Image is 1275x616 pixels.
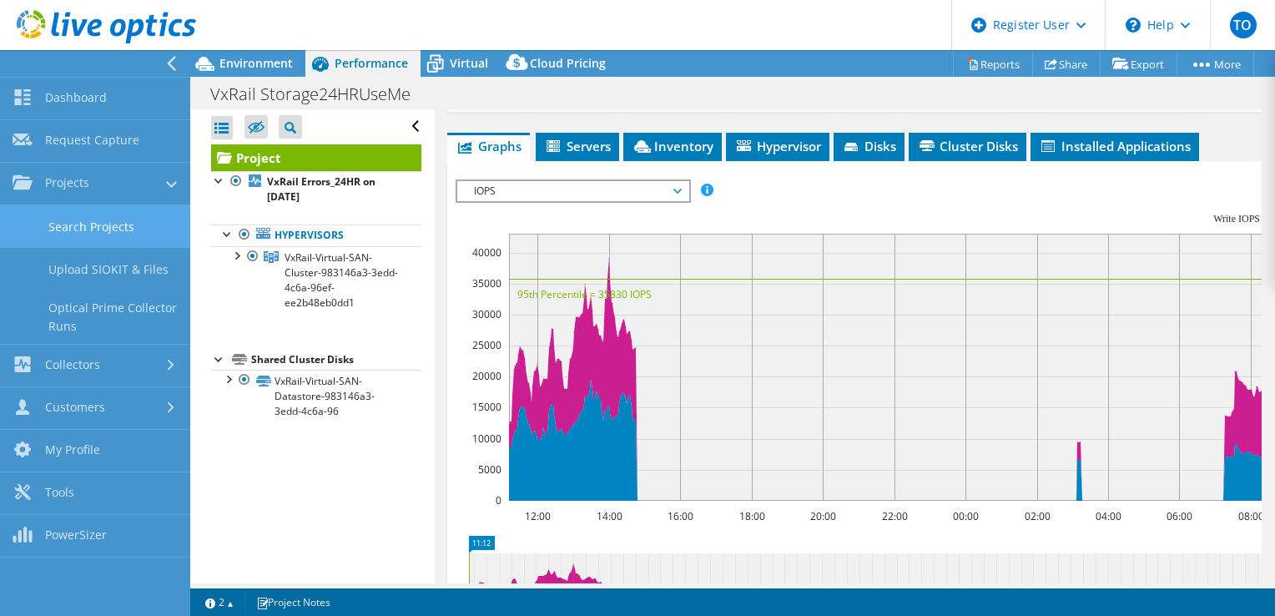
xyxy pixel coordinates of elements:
a: Project Notes [244,592,342,613]
text: 04:00 [1095,509,1121,523]
text: 30000 [472,307,501,321]
a: Export [1100,51,1177,77]
text: 08:00 [1237,509,1263,523]
span: Performance [335,55,408,71]
span: Virtual [450,55,488,71]
span: Installed Applications [1039,138,1191,154]
text: 20000 [472,369,501,383]
a: Project [211,144,421,171]
text: 0 [496,493,501,507]
text: 10000 [472,432,501,446]
a: Share [1032,51,1101,77]
text: 16:00 [667,509,693,523]
text: 95th Percentile = 35830 IOPS [517,287,652,301]
a: More [1177,51,1254,77]
svg: \n [1126,18,1141,33]
text: 15000 [472,400,501,414]
span: VxRail-Virtual-SAN-Cluster-983146a3-3edd-4c6a-96ef-ee2b48eb0dd1 [285,250,398,310]
span: Environment [219,55,293,71]
text: 00:00 [952,509,978,523]
span: Graphs [456,138,522,154]
h1: VxRail Storage24HRUseMe [203,85,436,104]
text: 02:00 [1024,509,1050,523]
a: VxRail-Virtual-SAN-Cluster-983146a3-3edd-4c6a-96ef-ee2b48eb0dd1 [211,246,421,313]
span: Disks [842,138,896,154]
text: Write IOPS [1213,213,1260,225]
text: 12:00 [524,509,550,523]
span: TO [1230,12,1257,38]
span: Servers [544,138,611,154]
text: 06:00 [1166,509,1192,523]
span: Cluster Disks [917,138,1018,154]
span: IOPS [466,181,680,201]
a: Reports [953,51,1033,77]
a: VxRail Errors_24HR on [DATE] [211,171,421,208]
a: 2 [194,592,245,613]
text: 40000 [472,245,501,260]
div: Shared Cluster Disks [251,350,421,370]
a: VxRail-Virtual-SAN-Datastore-983146a3-3edd-4c6a-96 [211,370,421,422]
text: 35000 [472,276,501,290]
text: 18:00 [738,509,764,523]
text: 22:00 [881,509,907,523]
span: Cloud Pricing [530,55,606,71]
text: 20:00 [809,509,835,523]
text: 25000 [472,338,501,352]
a: Hypervisors [211,225,421,246]
span: Inventory [632,138,713,154]
text: 5000 [478,462,501,477]
span: Hypervisor [734,138,821,154]
text: 14:00 [596,509,622,523]
b: VxRail Errors_24HR on [DATE] [267,174,375,204]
